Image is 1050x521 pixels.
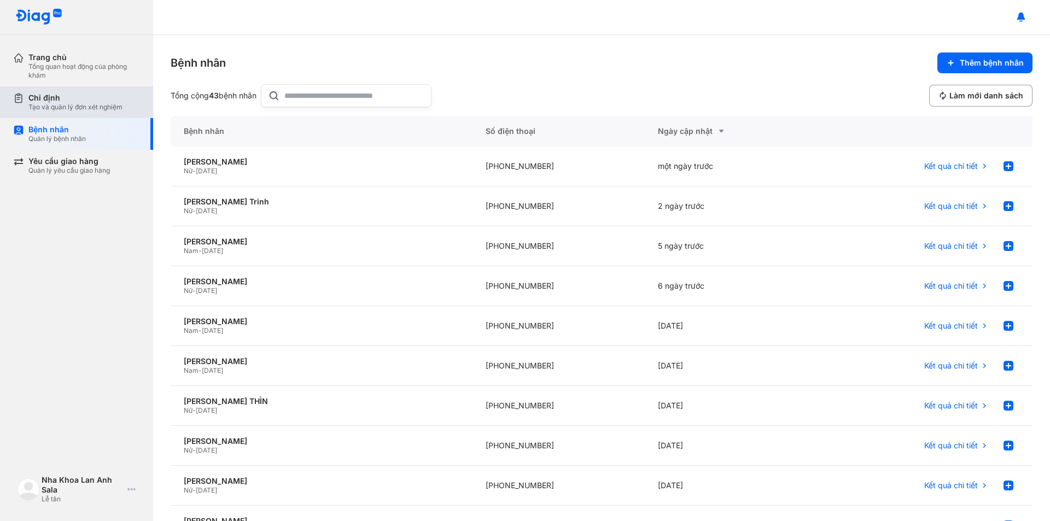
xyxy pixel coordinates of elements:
[960,58,1024,68] span: Thêm bệnh nhân
[645,147,817,186] div: một ngày trước
[924,401,978,411] span: Kết quả chi tiết
[472,386,645,426] div: [PHONE_NUMBER]
[28,93,122,103] div: Chỉ định
[184,406,192,414] span: Nữ
[472,426,645,466] div: [PHONE_NUMBER]
[42,495,123,504] div: Lễ tân
[645,386,817,426] div: [DATE]
[184,247,199,255] span: Nam
[196,406,217,414] span: [DATE]
[924,241,978,251] span: Kết quả chi tiết
[199,247,202,255] span: -
[171,91,256,101] div: Tổng cộng bệnh nhân
[184,326,199,335] span: Nam
[42,475,123,495] div: Nha Khoa Lan Anh Sala
[199,326,202,335] span: -
[171,55,226,71] div: Bệnh nhân
[924,441,978,450] span: Kết quả chi tiết
[209,91,219,100] span: 43
[184,446,192,454] span: Nữ
[184,157,459,167] div: [PERSON_NAME]
[202,326,223,335] span: [DATE]
[192,446,196,454] span: -
[202,366,223,374] span: [DATE]
[924,321,978,331] span: Kết quả chi tiết
[472,346,645,386] div: [PHONE_NUMBER]
[645,186,817,226] div: 2 ngày trước
[192,486,196,494] span: -
[184,207,192,215] span: Nữ
[924,281,978,291] span: Kết quả chi tiết
[202,247,223,255] span: [DATE]
[196,446,217,454] span: [DATE]
[184,237,459,247] div: [PERSON_NAME]
[28,166,110,175] div: Quản lý yêu cầu giao hàng
[196,207,217,215] span: [DATE]
[17,478,39,500] img: logo
[472,186,645,226] div: [PHONE_NUMBER]
[28,62,140,80] div: Tổng quan hoạt động của phòng khám
[472,466,645,506] div: [PHONE_NUMBER]
[949,91,1023,101] span: Làm mới danh sách
[192,167,196,175] span: -
[924,161,978,171] span: Kết quả chi tiết
[196,167,217,175] span: [DATE]
[472,226,645,266] div: [PHONE_NUMBER]
[184,356,459,366] div: [PERSON_NAME]
[196,286,217,295] span: [DATE]
[472,116,645,147] div: Số điện thoại
[645,466,817,506] div: [DATE]
[184,436,459,446] div: [PERSON_NAME]
[28,52,140,62] div: Trang chủ
[192,207,196,215] span: -
[645,426,817,466] div: [DATE]
[196,486,217,494] span: [DATE]
[645,306,817,346] div: [DATE]
[937,52,1032,73] button: Thêm bệnh nhân
[28,156,110,166] div: Yêu cầu giao hàng
[28,125,86,134] div: Bệnh nhân
[645,266,817,306] div: 6 ngày trước
[28,134,86,143] div: Quản lý bệnh nhân
[472,306,645,346] div: [PHONE_NUMBER]
[929,85,1032,107] button: Làm mới danh sách
[184,396,459,406] div: [PERSON_NAME] THÌN
[28,103,122,112] div: Tạo và quản lý đơn xét nghiệm
[645,226,817,266] div: 5 ngày trước
[658,125,804,138] div: Ngày cập nhật
[184,197,459,207] div: [PERSON_NAME] Trinh
[192,286,196,295] span: -
[184,317,459,326] div: [PERSON_NAME]
[184,366,199,374] span: Nam
[184,277,459,286] div: [PERSON_NAME]
[472,266,645,306] div: [PHONE_NUMBER]
[924,361,978,371] span: Kết quả chi tiết
[199,366,202,374] span: -
[184,486,192,494] span: Nữ
[184,167,192,175] span: Nữ
[192,406,196,414] span: -
[924,201,978,211] span: Kết quả chi tiết
[171,116,472,147] div: Bệnh nhân
[15,9,62,26] img: logo
[924,481,978,490] span: Kết quả chi tiết
[184,286,192,295] span: Nữ
[184,476,459,486] div: [PERSON_NAME]
[645,346,817,386] div: [DATE]
[472,147,645,186] div: [PHONE_NUMBER]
